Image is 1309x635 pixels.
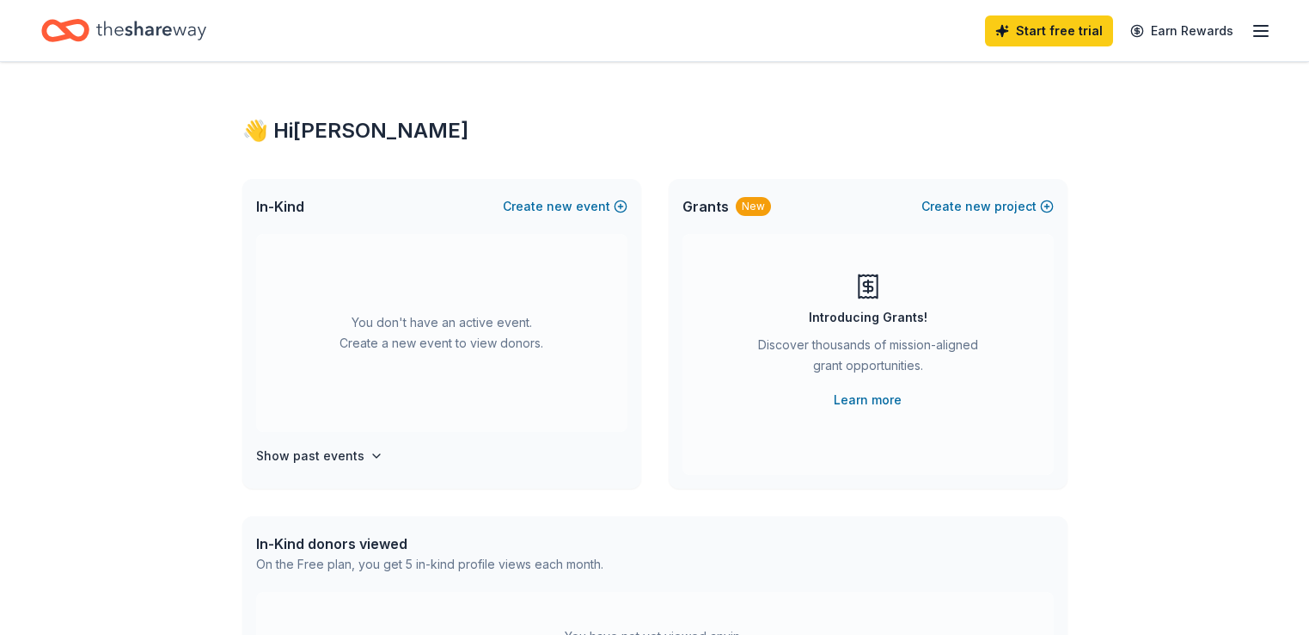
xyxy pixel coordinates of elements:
[547,196,572,217] span: new
[503,196,627,217] button: Createnewevent
[682,196,729,217] span: Grants
[256,554,603,575] div: On the Free plan, you get 5 in-kind profile views each month.
[41,10,206,51] a: Home
[256,446,383,466] button: Show past events
[256,533,603,554] div: In-Kind donors viewed
[242,117,1067,145] div: 👋 Hi [PERSON_NAME]
[1120,15,1244,46] a: Earn Rewards
[751,335,985,383] div: Discover thousands of mission-aligned grant opportunities.
[809,307,927,328] div: Introducing Grants!
[834,390,902,410] a: Learn more
[985,15,1113,46] a: Start free trial
[256,196,304,217] span: In-Kind
[965,196,991,217] span: new
[256,446,364,466] h4: Show past events
[256,234,627,432] div: You don't have an active event. Create a new event to view donors.
[736,197,771,216] div: New
[921,196,1054,217] button: Createnewproject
